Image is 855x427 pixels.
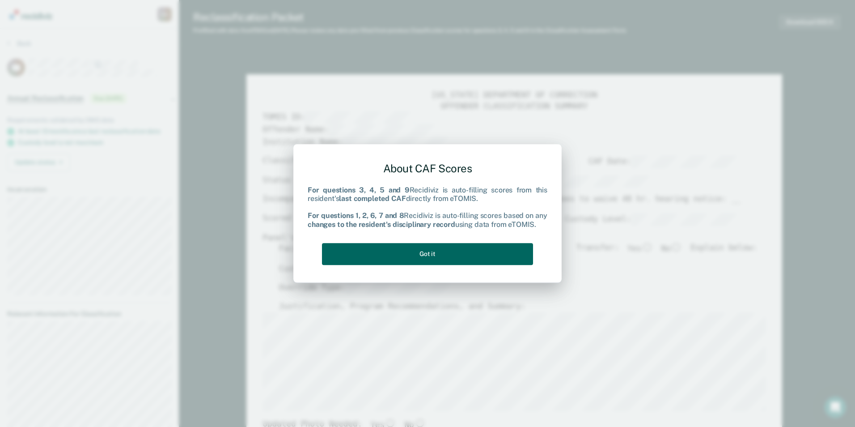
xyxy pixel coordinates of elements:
button: Got it [322,243,533,265]
b: For questions 1, 2, 6, 7 and 8 [308,212,404,220]
b: For questions 3, 4, 5 and 9 [308,186,410,194]
b: last completed CAF [339,194,406,203]
div: Recidiviz is auto-filling scores from this resident's directly from eTOMIS. Recidiviz is auto-fil... [308,186,547,229]
div: About CAF Scores [308,155,547,182]
b: changes to the resident's disciplinary record [308,220,455,229]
